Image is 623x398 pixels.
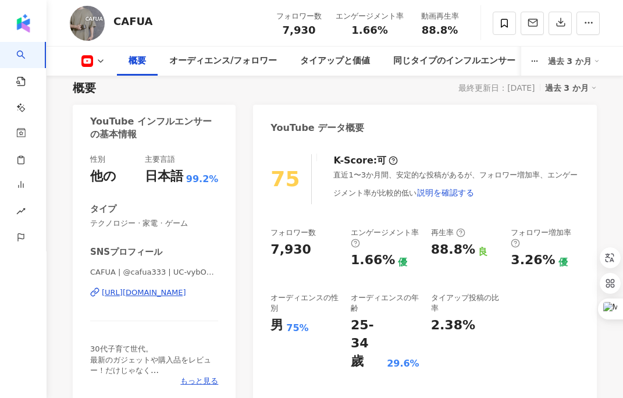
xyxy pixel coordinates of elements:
[351,293,419,314] div: オーディエンスの年齢
[90,267,218,278] span: CAFUA | @cafua333 | UC-vybO5ufah0HhuHjiVYNOg
[270,293,339,314] div: オーディエンスの性別
[431,317,475,335] div: 2.38%
[351,317,384,370] div: 25-34 歲
[431,293,500,314] div: タイアップ投稿の比率
[416,181,475,204] button: 説明を確認する
[545,80,597,95] div: 過去 3 か月
[333,154,398,167] div: K-Score :
[511,251,555,269] div: 3.26%
[90,218,218,229] span: テクノロジー · 家電 · ゲーム
[90,203,116,215] div: タイプ
[511,228,579,248] div: フォロワー増加率
[300,54,370,68] div: タイアップと価値
[180,376,218,386] span: もっと見る
[90,154,105,165] div: 性別
[418,10,462,22] div: 動画再生率
[387,357,419,370] div: 29.6%
[145,154,175,165] div: 主要言語
[90,246,162,258] div: SNSプロフィール
[431,228,465,238] div: 再生率
[270,167,300,191] div: 75
[286,322,308,335] div: 75%
[270,317,283,335] div: 男
[90,287,218,298] a: [URL][DOMAIN_NAME]
[270,228,316,238] div: フォロワー数
[73,80,96,96] div: 概要
[422,24,458,36] span: 88.8%
[351,251,395,269] div: 1.66%
[90,115,212,141] div: YouTube インフルエンサーの基本情報
[393,54,515,68] div: 同じタイプのインフルエンサー
[186,173,219,186] span: 99.2%
[351,24,387,36] span: 1.66%
[90,168,116,186] div: 他の
[129,54,146,68] div: 概要
[478,246,487,258] div: 良
[16,42,40,168] a: search
[276,10,322,22] div: フォロワー数
[558,256,568,269] div: 優
[169,54,277,68] div: オーディエンス/フォロワー
[351,228,419,248] div: エンゲージメント率
[70,6,105,41] img: KOL Avatar
[113,14,152,29] div: CAFUA
[398,256,407,269] div: 優
[16,200,26,226] span: rise
[336,10,404,22] div: エンゲージメント率
[14,14,33,33] img: logo icon
[333,170,579,204] div: 直近1〜3か月間、安定的な投稿があるが、フォロワー増加率、エンゲージメント率が比較的低い
[431,241,475,259] div: 88.8%
[458,83,535,93] div: 最終更新日：[DATE]
[377,154,386,167] div: 可
[270,241,311,259] div: 7,930
[283,24,316,36] span: 7,930
[270,122,364,134] div: YouTube データ概要
[548,52,600,70] div: 過去 3 か月
[417,188,474,197] span: 説明を確認する
[102,287,186,298] div: [URL][DOMAIN_NAME]
[145,168,183,186] div: 日本語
